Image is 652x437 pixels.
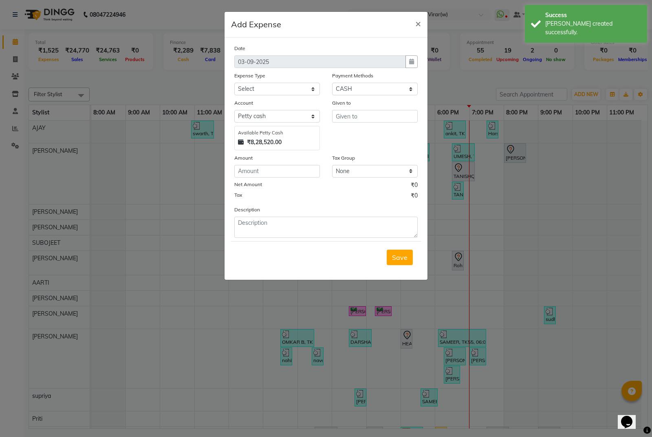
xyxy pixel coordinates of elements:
[247,138,282,147] strong: ₹8,28,520.00
[234,191,242,199] label: Tax
[234,45,245,52] label: Date
[238,130,316,136] div: Available Petty Cash
[234,72,265,79] label: Expense Type
[234,154,253,162] label: Amount
[545,11,641,20] div: Success
[234,206,260,213] label: Description
[411,191,418,202] span: ₹0
[332,154,355,162] label: Tax Group
[332,72,373,79] label: Payment Methods
[332,99,351,107] label: Given to
[387,250,413,265] button: Save
[411,181,418,191] span: ₹0
[392,253,407,261] span: Save
[234,165,320,178] input: Amount
[234,99,253,107] label: Account
[415,17,421,29] span: ×
[545,20,641,37] div: Bill created successfully.
[409,12,427,35] button: Close
[234,181,262,188] label: Net Amount
[618,404,644,429] iframe: chat widget
[231,18,281,31] h5: Add Expense
[332,110,418,123] input: Given to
